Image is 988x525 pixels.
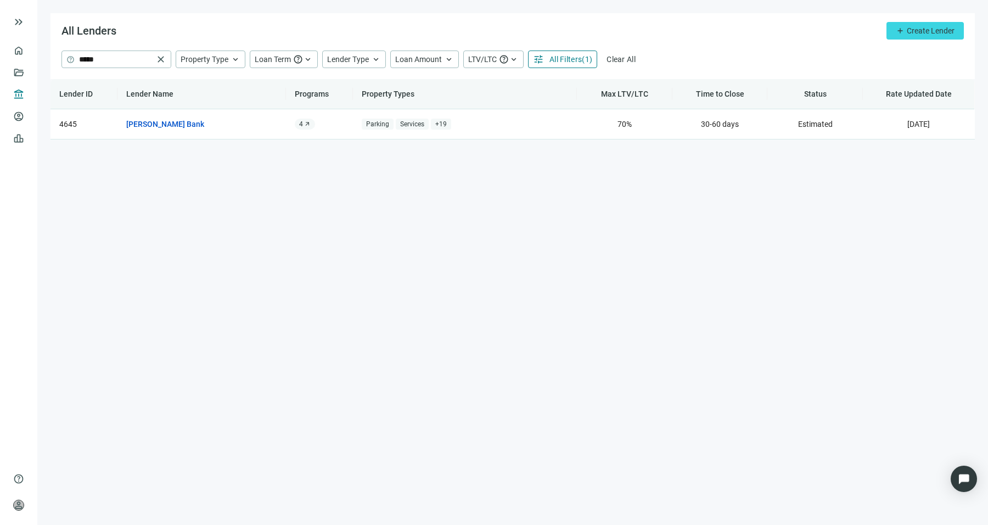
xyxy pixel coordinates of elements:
span: arrow_outward [304,121,311,127]
span: help [499,54,509,64]
a: [PERSON_NAME] Bank [126,118,204,130]
span: keyboard_arrow_up [444,54,454,64]
span: Create Lender [907,26,955,35]
span: Lender ID [59,90,93,98]
span: keyboard_arrow_up [231,54,240,64]
span: Max LTV/LTC [601,90,648,98]
td: 30-60 days [672,109,768,139]
button: addCreate Lender [886,22,964,40]
span: Lender Type [327,55,369,64]
span: ( 1 ) [582,55,592,64]
span: person [13,500,24,511]
span: Status [804,90,827,98]
button: tuneAll Filters(1) [528,51,597,68]
span: 70 % [617,120,632,129]
span: add [896,26,905,35]
td: 4645 [50,109,117,139]
span: Programs [295,90,329,98]
span: + 19 [431,119,451,130]
span: Property Types [362,90,414,98]
span: help [293,54,303,64]
span: close [155,54,166,65]
span: help [13,473,24,484]
span: Estimated [798,120,833,129]
span: help [66,55,75,64]
span: Parking [362,119,394,130]
span: Clear All [607,55,636,64]
span: Services [396,119,429,130]
span: All Filters [549,55,582,64]
span: keyboard_arrow_up [303,54,313,64]
span: keyboard_arrow_up [509,54,519,64]
span: Rate Updated Date [886,90,952,98]
span: keyboard_arrow_up [371,54,381,64]
span: Property Type [181,55,228,64]
span: 4 [299,120,303,129]
button: Clear All [602,51,641,68]
button: keyboard_double_arrow_right [12,15,25,29]
span: LTV/LTC [468,55,497,64]
span: [DATE] [907,120,930,129]
span: tune [533,54,544,65]
span: Loan Amount [395,55,442,64]
span: All Lenders [61,24,116,37]
span: Time to Close [696,90,744,98]
span: Loan Term [255,55,291,64]
span: Lender Name [126,90,173,98]
div: Open Intercom Messenger [951,466,977,492]
span: account_balance [13,89,21,100]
